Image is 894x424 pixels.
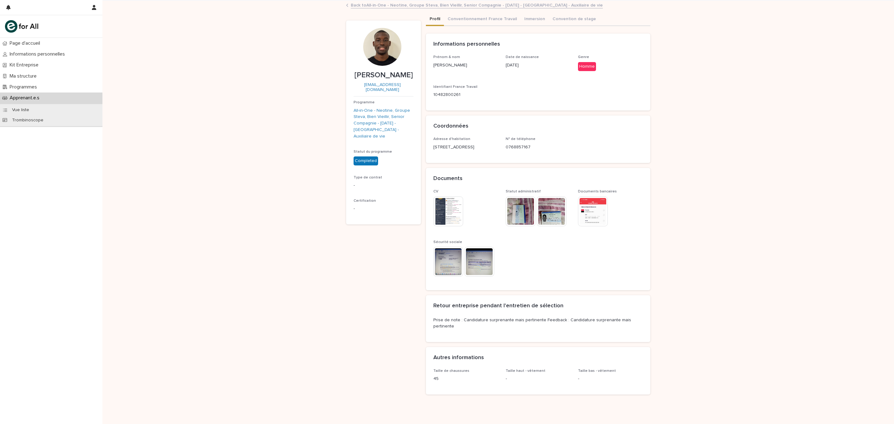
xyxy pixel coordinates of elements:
[7,40,45,46] p: Page d'accueil
[354,182,413,189] p: -
[354,71,413,80] p: [PERSON_NAME]
[354,199,376,203] span: Certification
[354,205,413,212] p: -
[354,156,378,165] div: Completed
[506,137,535,141] span: N° de téléphone
[549,13,600,26] button: Convention de stage
[444,13,521,26] button: Conventionnement France Travail
[433,354,484,361] h2: Autres informations
[506,376,571,382] p: -
[433,92,498,98] p: 10482800261
[506,144,571,151] p: 0768857167
[351,1,603,8] a: Back toAll-in-One - Neotine, Groupe Steva, Bien Vieillir, Senior Compagnie - [DATE] - [GEOGRAPHIC...
[433,317,643,330] p: Prise de note : Candidature surprenante mais pertinente Feedback : Candidature surprenante mais p...
[7,73,42,79] p: Ma structure
[7,118,48,123] p: Trombinoscope
[433,123,468,130] h2: Coordonnées
[354,150,392,154] span: Statut du programme
[7,84,42,90] p: Programmes
[7,51,70,57] p: Informations personnelles
[7,62,43,68] p: Kit Entreprise
[578,376,643,382] p: -
[506,62,571,69] p: [DATE]
[5,20,38,33] img: mHINNnv7SNCQZijbaqql
[578,55,589,59] span: Genre
[433,175,463,182] h2: Documents
[578,190,617,193] span: Documents bancaires
[433,62,498,69] p: [PERSON_NAME]
[7,107,34,113] p: Vue liste
[354,101,375,104] span: Programme
[433,240,462,244] span: Sécurité sociale
[433,137,470,141] span: Adresse d'habitation
[364,83,401,92] a: [EMAIL_ADDRESS][DOMAIN_NAME]
[433,41,500,48] h2: Informations personnelles
[354,176,382,179] span: Type de contrat
[433,376,498,382] p: 45
[506,369,545,373] span: Taille haut - vêtement
[578,369,616,373] span: Taille bas - vêtement
[354,107,413,140] a: All-in-One - Neotine, Groupe Steva, Bien Vieillir, Senior Compagnie - [DATE] - [GEOGRAPHIC_DATA] ...
[433,303,563,309] h2: Retour entreprise pendant l'entretien de sélection
[433,144,498,151] p: [STREET_ADDRESS]
[433,190,438,193] span: CV
[506,190,541,193] span: Statut administratif
[433,369,469,373] span: Taille de chaussures
[7,95,44,101] p: Apprenant.e.s
[506,55,539,59] span: Date de naissance
[578,62,596,71] div: Homme
[426,13,444,26] button: Profil
[521,13,549,26] button: Immersion
[433,55,460,59] span: Prénom & nom
[433,85,477,89] span: Identifiant France Travail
